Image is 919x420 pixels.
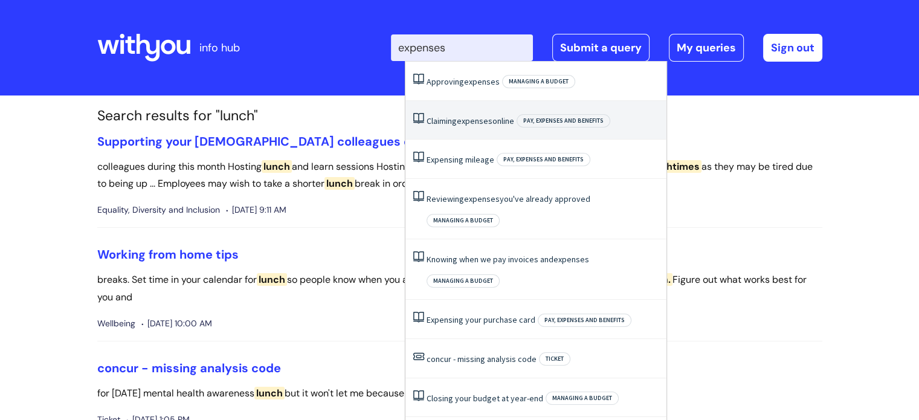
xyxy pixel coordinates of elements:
span: Managing a budget [502,75,575,88]
div: | - [391,34,822,62]
span: lunch [254,387,285,399]
p: info hub [199,38,240,57]
span: Pay, expenses and benefits [517,114,610,128]
span: Ticket [539,352,570,366]
span: lunchtimes [644,160,701,173]
span: lunch [257,273,287,286]
a: Closing your budget at year-end [427,393,543,404]
a: Sign out [763,34,822,62]
span: [DATE] 9:11 AM [226,202,286,218]
span: Pay, expenses and benefits [538,314,631,327]
a: Claimingexpensesonline [427,115,514,126]
span: Pay, expenses and benefits [497,153,590,166]
span: Managing a budget [546,392,619,405]
p: for [DATE] mental health awareness but it won't let me because it says it [97,385,822,402]
a: My queries [669,34,744,62]
a: Approvingexpenses [427,76,500,87]
span: expenses [464,76,500,87]
a: Submit a query [552,34,650,62]
a: Knowing when we pay invoices andexpenses [427,254,589,265]
a: Expensing mileage [427,154,494,165]
p: colleagues during this month Hosting and learn sessions Hosting mandatory ... Offer employees a s... [97,158,822,193]
a: Working from home tips [97,247,239,262]
a: concur - missing analysis code [427,354,537,364]
a: concur - missing analysis code [97,360,281,376]
p: breaks. Set time in your calendar for so people know when you are away from ... while others pref... [97,271,822,306]
a: Supporting your [DEMOGRAPHIC_DATA] colleagues during [DATE] [97,134,484,149]
span: Managing a budget [427,274,500,288]
span: lunch [324,177,355,190]
span: Equality, Diversity and Inclusion [97,202,220,218]
span: [DATE] 10:00 AM [141,316,212,331]
span: expenses [464,193,500,204]
a: Expensing your purchase card [427,314,535,325]
span: expenses [553,254,589,265]
a: Reviewingexpensesyou've already approved [427,193,590,204]
span: Managing a budget [427,214,500,227]
h1: Search results for "lunch" [97,108,822,124]
span: lunch [262,160,292,173]
span: Wellbeing [97,316,135,331]
span: expenses [457,115,492,126]
input: Search [391,34,533,61]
